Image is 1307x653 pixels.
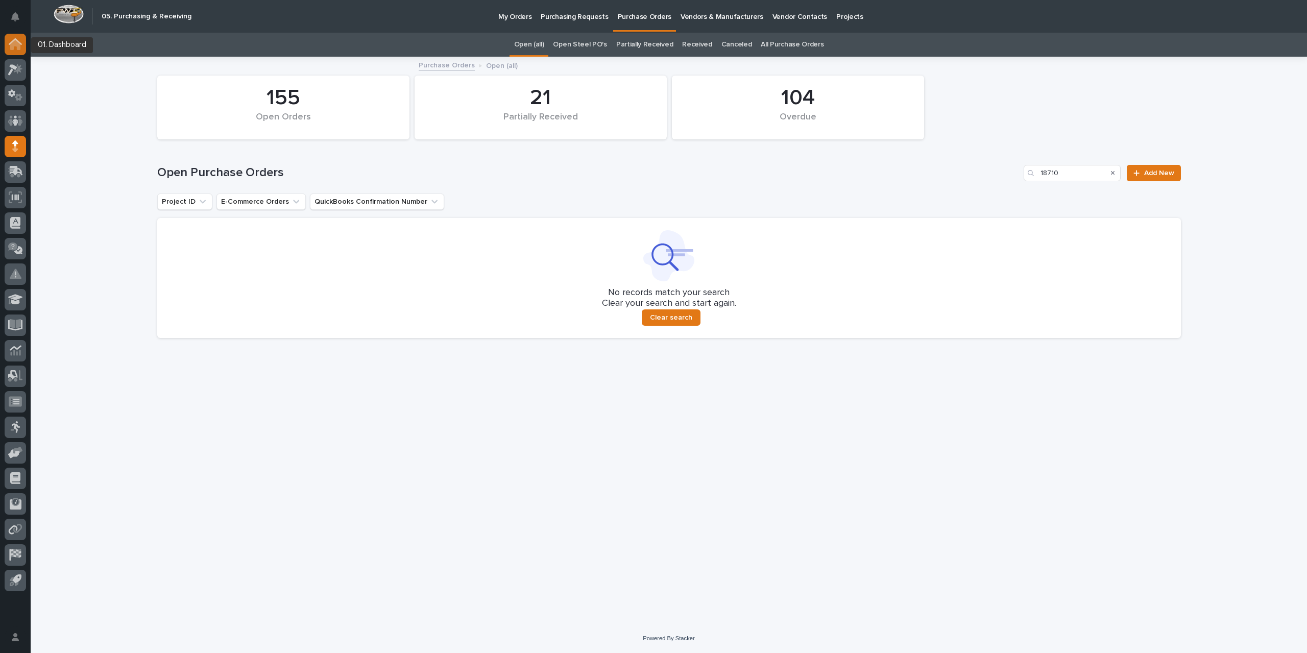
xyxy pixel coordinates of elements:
span: Add New [1144,170,1174,177]
div: Overdue [689,112,907,133]
a: Purchase Orders [419,59,475,70]
button: E-Commerce Orders [216,194,306,210]
a: Partially Received [616,33,673,57]
button: QuickBooks Confirmation Number [310,194,444,210]
a: Open Steel PO's [553,33,607,57]
p: Open (all) [486,59,518,70]
button: Clear search [642,309,700,326]
span: Clear search [650,313,692,322]
a: All Purchase Orders [761,33,824,57]
img: Workspace Logo [54,5,84,23]
button: Project ID [157,194,212,210]
a: Received [682,33,712,57]
a: Powered By Stacker [643,635,694,641]
div: 155 [175,85,392,111]
div: 104 [689,85,907,111]
div: 21 [432,85,649,111]
button: Notifications [5,6,26,28]
p: Clear your search and start again. [602,298,736,309]
a: Canceled [721,33,752,57]
p: No records match your search [170,287,1169,299]
h2: 05. Purchasing & Receiving [102,12,191,21]
div: Open Orders [175,112,392,133]
a: Open (all) [514,33,544,57]
h1: Open Purchase Orders [157,165,1020,180]
a: Add New [1127,165,1180,181]
input: Search [1024,165,1121,181]
div: Notifications [13,12,26,29]
div: Partially Received [432,112,649,133]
